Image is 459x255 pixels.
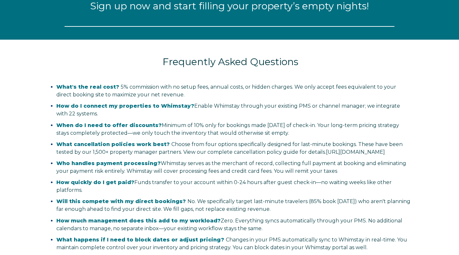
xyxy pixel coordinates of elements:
span: Whimstay serves as the merchant of record, collecting full payment at booking and eliminating you... [56,160,406,174]
span: No. We specifically target last-minute travelers (85% book [DATE]) who aren't planning far enough... [56,198,410,212]
span: What happens if I need to block dates or adjust pricing? [56,237,224,243]
strong: How do I connect my properties to Whimstay? [56,103,194,109]
span: Will this compete with my direct bookings? [56,198,186,204]
span: Choose from four options specifically designed for last-minute bookings. These have been tested b... [56,141,403,155]
span: Enable Whimstay through your existing PMS or channel manager; we integrate with 22 systems. [56,103,400,117]
span: Minimum of 10% [162,122,204,128]
span: Zero. Everything syncs automatically through your PMS. No additional calendars to manage, no sepa... [56,218,402,231]
strong: Who handles payment processing? [56,160,161,166]
span: 5% commission with no setup fees, annual costs, or hidden charges. We only accept fees equivalent... [56,84,396,98]
strong: When do I need to offer discounts? [56,122,162,128]
span: What's the real cost? [56,84,119,90]
strong: How much management does this add to my workload? [56,218,221,224]
span: What cancellation policies work best? [56,141,170,147]
span: Changes in your PMS automatically sync to Whimstay in real-time. You maintain complete control ov... [56,237,407,250]
span: Funds transfer to your account within 0-24 hours after guest check-in—no waiting weeks like other... [56,179,392,193]
strong: How quickly do I get paid? [56,179,134,185]
a: Vínculo https://salespage.whimstay.com/cancellation-policy-options [326,149,385,155]
span: only for bookings made [DATE] of check-in. Your long-term pricing strategy stays completely prote... [56,122,399,136]
span: Frequently Asked Questions [163,56,298,68]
